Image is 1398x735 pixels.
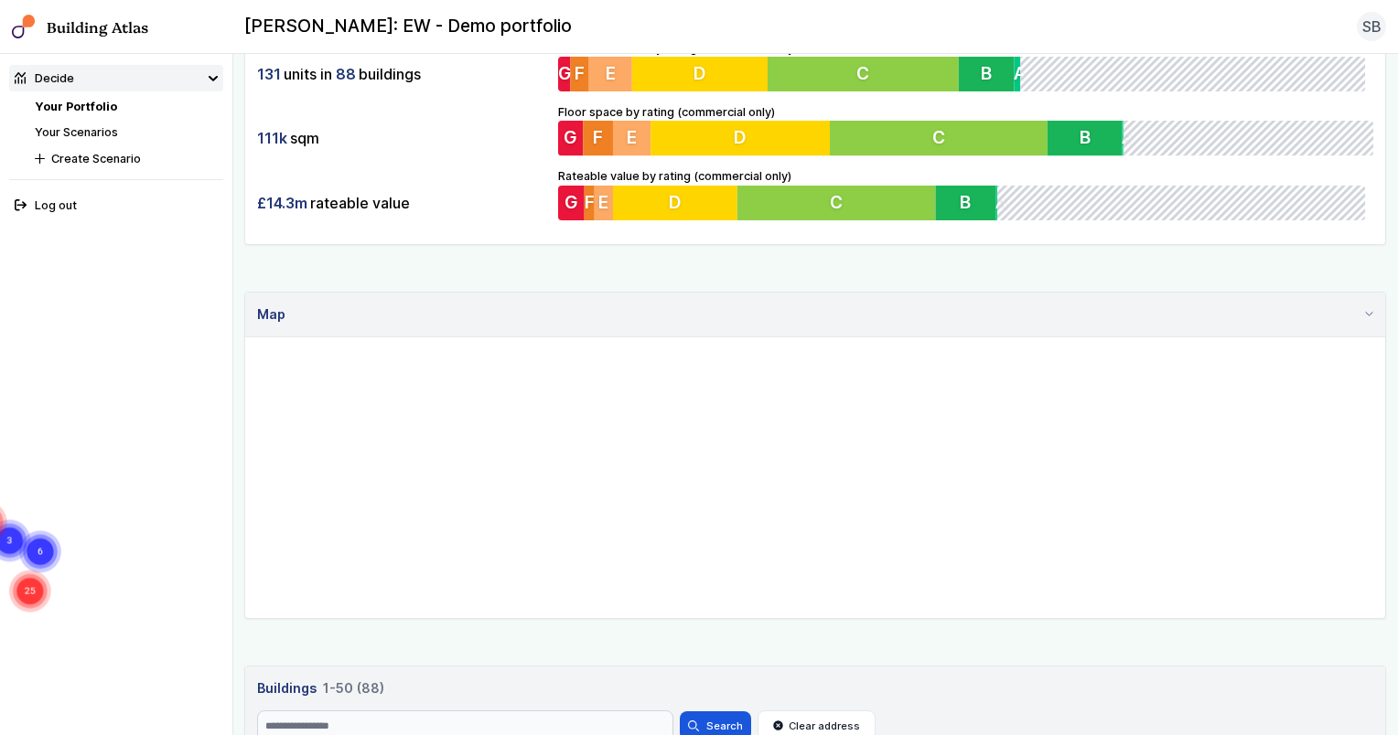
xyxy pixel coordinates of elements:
button: G [558,121,583,155]
span: 131 [257,64,281,84]
span: A [1019,62,1031,84]
button: SB [1357,12,1386,41]
div: sqm [257,121,546,155]
span: D [695,62,708,84]
span: E [627,127,637,149]
button: C [830,121,1048,155]
summary: Decide [9,65,223,91]
span: A [1123,127,1135,149]
button: G [558,186,585,220]
span: E [606,62,616,84]
div: Rateable value by rating (commercial only) [558,167,1373,220]
span: D [734,127,747,149]
button: A [1000,186,1002,220]
div: units in buildings [257,57,546,91]
button: D [651,121,830,155]
span: E [599,191,609,213]
span: G [564,127,577,149]
h2: [PERSON_NAME]: EW - Demo portfolio [244,15,572,38]
span: B [964,191,975,213]
span: B [985,62,996,84]
button: E [595,186,613,220]
span: C [860,62,873,84]
summary: Map [245,293,1385,337]
button: E [589,57,633,91]
span: F [575,62,585,84]
button: G [558,57,571,91]
button: B [1048,121,1122,155]
a: Your Portfolio [35,100,117,113]
span: D [670,191,683,213]
span: F [585,191,595,213]
span: C [833,191,845,213]
button: B [962,57,1018,91]
span: SB [1362,16,1382,37]
span: C [932,127,945,149]
button: D [633,57,770,91]
span: 88 [336,64,356,84]
span: G [565,191,578,213]
div: rateable value [257,186,546,220]
span: A [1000,191,1012,213]
span: 111k [257,128,287,148]
span: G [558,62,572,84]
img: main-0bbd2752.svg [12,15,36,38]
button: F [585,186,595,220]
button: C [769,57,962,91]
div: Number of units by rating (commercial only) [558,39,1373,92]
button: E [613,121,651,155]
button: F [583,121,613,155]
button: F [571,57,589,91]
button: C [739,186,940,220]
span: 1-50 (88) [323,678,384,698]
h3: Buildings [257,678,1373,698]
div: Decide [15,69,74,87]
button: A [1123,121,1124,155]
button: Create Scenario [29,145,223,172]
button: Log out [9,192,223,218]
div: Floor space by rating (commercial only) [558,103,1373,156]
button: B [940,186,1000,220]
button: D [614,186,739,220]
span: F [593,127,603,149]
a: Your Scenarios [35,125,118,139]
span: £14.3m [257,193,307,213]
button: A [1019,57,1026,91]
span: B [1080,127,1091,149]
